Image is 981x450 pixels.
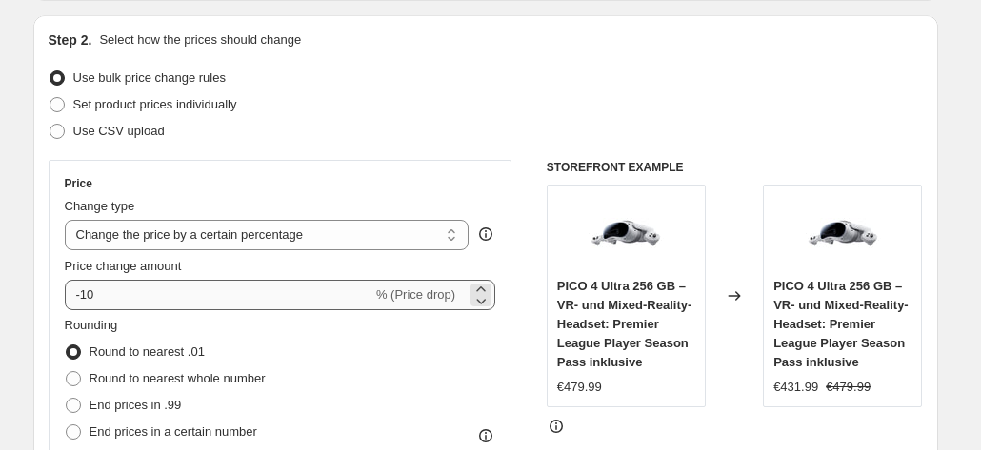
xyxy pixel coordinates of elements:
span: Set product prices individually [73,97,237,111]
span: Round to nearest whole number [90,371,266,385]
div: €431.99 [773,378,818,397]
input: -15 [65,280,372,310]
span: Rounding [65,318,118,332]
h3: Price [65,176,92,191]
span: Round to nearest .01 [90,344,205,359]
span: PICO 4 Ultra 256 GB – VR- und Mixed-Reality-Headset: Premier League Player Season Pass inklusive [773,279,909,369]
div: help [476,225,495,244]
span: PICO 4 Ultra 256 GB – VR- und Mixed-Reality-Headset: Premier League Player Season Pass inklusive [557,279,692,369]
span: Use CSV upload [73,124,165,138]
h2: Step 2. [49,30,92,49]
p: Select how the prices should change [99,30,301,49]
img: 51fx68pv0UL_80x.jpg [588,195,664,271]
span: End prices in a certain number [90,424,257,439]
h6: STOREFRONT EXAMPLE [547,160,923,175]
img: 51fx68pv0UL_80x.jpg [805,195,881,271]
span: Use bulk price change rules [73,70,226,85]
span: Price change amount [65,259,182,273]
strike: €479.99 [826,378,871,397]
div: €479.99 [557,378,602,397]
span: Change type [65,199,135,213]
span: End prices in .99 [90,398,182,412]
span: % (Price drop) [376,287,455,302]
